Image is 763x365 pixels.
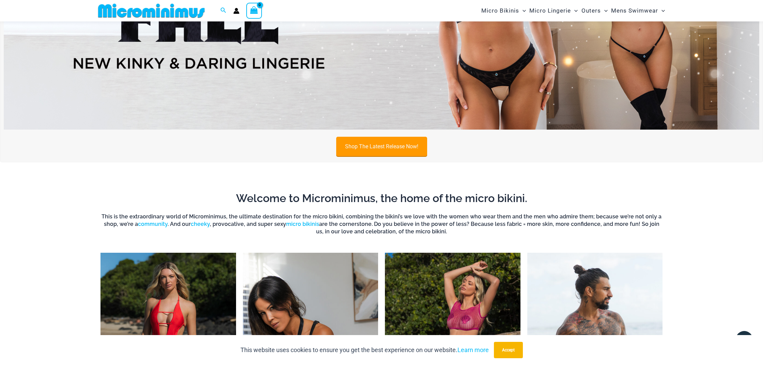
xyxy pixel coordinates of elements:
a: OutersMenu ToggleMenu Toggle [580,2,609,19]
h2: Welcome to Microminimus, the home of the micro bikini. [100,191,663,205]
a: Mens SwimwearMenu ToggleMenu Toggle [609,2,667,19]
nav: Site Navigation [479,1,668,20]
span: Menu Toggle [519,2,526,19]
span: Menu Toggle [601,2,608,19]
img: MM SHOP LOGO FLAT [95,3,207,18]
span: Outers [581,2,601,19]
span: Menu Toggle [571,2,578,19]
span: Menu Toggle [658,2,665,19]
a: Micro LingerieMenu ToggleMenu Toggle [528,2,579,19]
a: community [138,221,168,227]
a: cheeky [191,221,210,227]
span: Micro Bikinis [481,2,519,19]
a: Micro BikinisMenu ToggleMenu Toggle [480,2,528,19]
span: Mens Swimwear [611,2,658,19]
p: This website uses cookies to ensure you get the best experience on our website. [240,345,489,355]
a: Account icon link [233,8,239,14]
a: micro bikinis [286,221,319,227]
h6: This is the extraordinary world of Microminimus, the ultimate destination for the micro bikini, c... [100,213,663,236]
a: Shop The Latest Release Now! [336,137,427,156]
a: Learn more [457,346,489,353]
a: Search icon link [220,6,227,15]
a: View Shopping Cart, empty [246,3,262,18]
button: Accept [494,342,523,358]
span: Micro Lingerie [529,2,571,19]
